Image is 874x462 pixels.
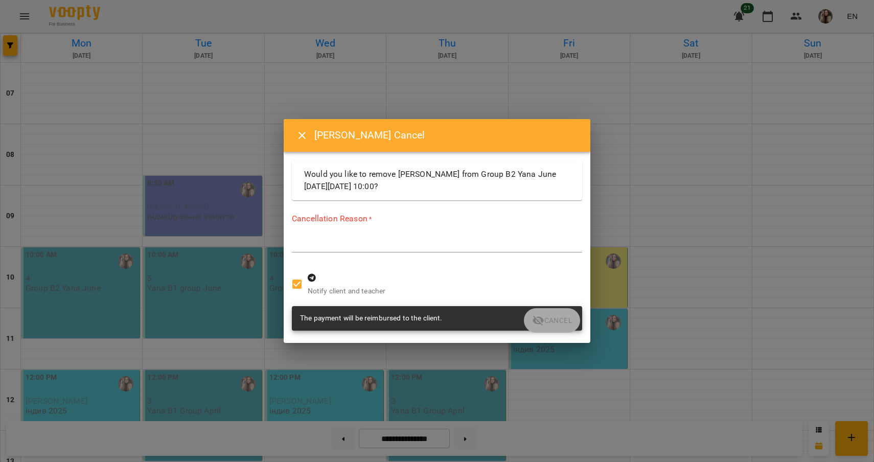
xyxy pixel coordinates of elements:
[308,286,386,296] p: Notify client and teacher
[290,123,314,148] button: Close
[292,213,582,224] label: Cancellation Reason
[292,160,582,200] div: Would you like to remove [PERSON_NAME] from Group B2 Yana June [DATE][DATE] 10:00?
[300,309,443,328] div: The payment will be reimbursed to the client.
[314,127,578,143] h6: [PERSON_NAME] Cancel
